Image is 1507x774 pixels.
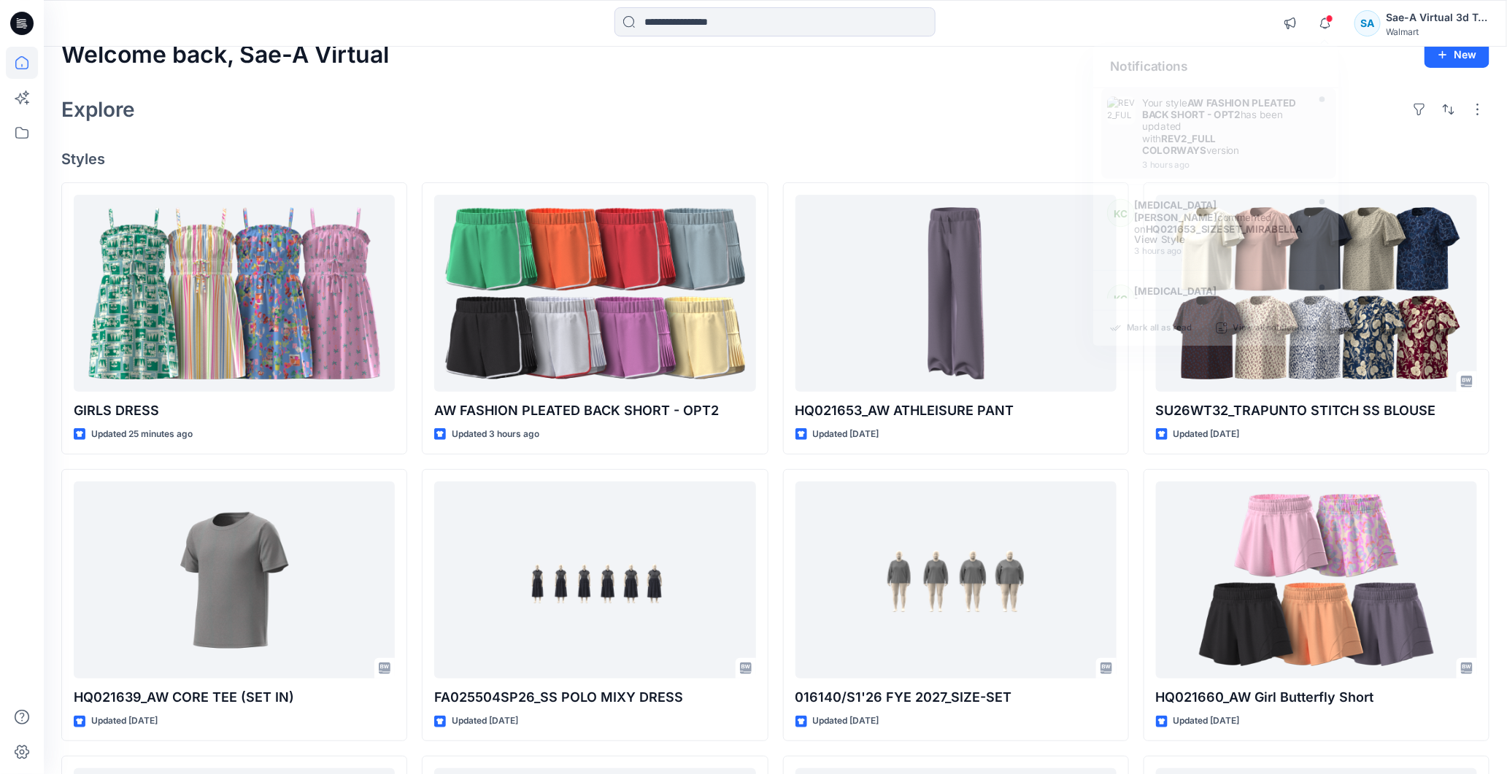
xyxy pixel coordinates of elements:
[74,195,395,392] a: GIRLS DRESS
[795,400,1117,421] p: HQ021653_AW ATHLEISURE PANT
[1135,285,1218,309] strong: [MEDICAL_DATA][PERSON_NAME]
[1093,45,1339,88] div: Notifications
[1142,96,1296,120] strong: AW FASHION PLEATED BACK SHORT - OPT2
[74,481,395,679] a: HQ021639_AW CORE TEE (SET IN)
[1173,713,1240,729] p: Updated [DATE]
[1354,10,1381,36] div: SA
[1135,285,1303,320] div: commented on
[813,427,879,442] p: Updated [DATE]
[74,687,395,708] p: HQ021639_AW CORE TEE (SET IN)
[1142,160,1304,170] div: Monday, August 18, 2025 03:23
[813,713,879,729] p: Updated [DATE]
[1425,42,1489,68] button: New
[1142,96,1304,156] div: Your style has been updated with version
[452,713,518,729] p: Updated [DATE]
[795,481,1117,679] a: 016140/S1'26 FYE 2027_SIZE-SET
[1387,26,1489,37] div: Walmart
[1135,199,1303,235] div: commented on
[1146,222,1303,234] strong: HQ021653_SIZESET_MIRABELLA
[1135,199,1218,223] strong: [MEDICAL_DATA][PERSON_NAME]
[795,687,1117,708] p: 016140/S1'26 FYE 2027_SIZE-SET
[452,427,539,442] p: Updated 3 hours ago
[1135,246,1303,255] div: Monday, August 18, 2025 03:10
[1156,400,1477,421] p: SU26WT32_TRAPUNTO STITCH SS BLOUSE
[61,98,135,121] h2: Explore
[1156,687,1477,708] p: HQ021660_AW Girl Butterfly Short
[1107,96,1136,125] img: REV2_FULL COLORWAYS
[1107,285,1134,313] div: KC
[1135,235,1303,244] div: View Style
[434,687,755,708] p: FA025504SP26_SS POLO MIXY DRESS
[434,481,755,679] a: FA025504SP26_SS POLO MIXY DRESS
[1173,427,1240,442] p: Updated [DATE]
[1142,132,1216,156] strong: REV2_FULL COLORWAYS
[1107,199,1134,228] div: KC
[1233,322,1317,334] p: View all notifications
[74,400,395,421] p: GIRLS DRESS
[795,195,1117,392] a: HQ021653_AW ATHLEISURE PANT
[61,150,1489,168] h4: Styles
[91,427,193,442] p: Updated 25 minutes ago
[1387,9,1489,26] div: Sae-A Virtual 3d Team
[1127,322,1192,334] p: Mark all as read
[434,400,755,421] p: AW FASHION PLEATED BACK SHORT - OPT2
[61,42,389,69] h2: Welcome back, Sae-A Virtual
[434,195,755,392] a: AW FASHION PLEATED BACK SHORT - OPT2
[1156,481,1477,679] a: HQ021660_AW Girl Butterfly Short
[91,713,158,729] p: Updated [DATE]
